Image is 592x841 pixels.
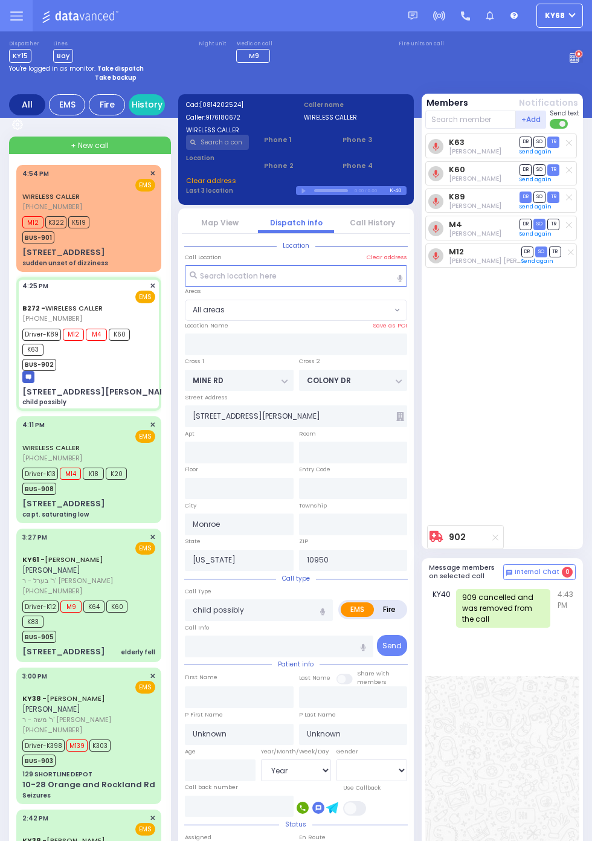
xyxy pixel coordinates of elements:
[535,246,547,258] span: SO
[547,192,559,203] span: TR
[343,161,406,171] span: Phone 4
[22,216,43,228] span: M12
[408,11,417,21] img: message.svg
[22,646,105,658] div: [STREET_ADDRESS]
[185,321,228,330] label: Location Name
[22,468,58,480] span: Driver-K13
[186,126,289,135] label: WIRELESS CALLER
[22,510,89,519] div: ca pt. saturating low
[299,674,330,682] label: Last Name
[433,589,456,628] span: KY40
[357,669,390,677] small: Share with
[22,303,103,313] a: WIRELESS CALLER
[520,176,552,183] a: Send again
[45,216,66,228] span: K322
[22,694,47,703] span: KY38 -
[520,230,552,237] a: Send again
[199,40,226,48] label: Night unit
[343,784,381,792] label: Use Callback
[193,304,225,315] span: All areas
[22,586,82,596] span: [PHONE_NUMBER]
[53,40,73,48] label: Lines
[185,265,407,287] input: Search location here
[22,779,155,791] div: 10-28 Orange and Rockland Rd
[135,823,155,836] span: EMS
[150,813,155,823] span: ✕
[22,359,56,371] span: BUS-902
[22,483,56,495] span: BUS-908
[150,281,155,291] span: ✕
[521,246,533,258] span: DR
[547,137,559,148] span: TR
[9,49,31,63] span: KY15
[22,694,105,703] a: [PERSON_NAME]
[261,747,332,756] div: Year/Month/Week/Day
[22,565,80,575] span: [PERSON_NAME]
[135,430,155,443] span: EMS
[549,246,561,258] span: TR
[373,321,407,330] label: Save as POI
[185,587,211,596] label: Call Type
[449,192,465,201] a: K89
[521,257,553,265] a: Send again
[106,468,127,480] span: K20
[22,755,56,767] span: BUS-903
[22,202,82,211] span: [PHONE_NUMBER]
[185,537,201,546] label: State
[22,498,105,510] div: [STREET_ADDRESS]
[71,140,109,151] span: + New call
[22,329,61,341] span: Driver-K89
[22,231,54,243] span: BUS-901
[503,564,576,580] button: Internal Chat 0
[89,94,125,115] div: Fire
[336,747,358,756] label: Gender
[60,468,81,480] span: M14
[22,192,80,201] a: WIRELESS CALLER
[22,576,152,586] span: ר' בערל - ר' [PERSON_NAME]
[200,100,243,109] span: [0814202524]
[236,40,274,48] label: Medic on call
[520,148,552,155] a: Send again
[22,386,175,398] div: [STREET_ADDRESS][PERSON_NAME]
[49,94,85,115] div: EMS
[276,574,316,583] span: Call type
[9,40,39,48] label: Dispatcher
[396,412,404,421] span: Other building occupants
[456,589,551,628] div: 909 cancelled and was removed from the call
[272,660,320,669] span: Patient info
[185,393,228,402] label: Street Address
[150,169,155,179] span: ✕
[533,137,545,148] span: SO
[106,601,127,613] span: K60
[185,501,196,510] label: City
[343,135,406,145] span: Phone 3
[22,715,152,725] span: ר' משה - ר' [PERSON_NAME]
[42,8,122,24] img: Logo
[53,49,73,63] span: Bay
[449,229,501,238] span: Avrohom Yitzchok Flohr
[22,344,43,356] span: K63
[97,64,144,73] strong: Take dispatch
[515,568,559,576] span: Internal Chat
[186,153,249,163] label: Location
[449,147,501,156] span: Lazer Dovid Itzkowitz
[89,739,111,752] span: K303
[185,357,204,366] label: Cross 1
[520,192,532,203] span: DR
[249,51,259,60] span: M9
[449,138,465,147] a: K63
[22,398,66,407] div: child possibly
[22,453,82,463] span: [PHONE_NUMBER]
[304,100,407,109] label: Caller name
[425,111,516,129] input: Search member
[519,97,578,109] button: Notifications
[9,94,45,115] div: All
[279,820,312,829] span: Status
[83,468,104,480] span: K18
[185,300,391,321] span: All areas
[135,291,155,303] span: EMS
[520,219,532,230] span: DR
[449,165,465,174] a: K60
[205,113,240,122] span: 9176180672
[68,216,89,228] span: K519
